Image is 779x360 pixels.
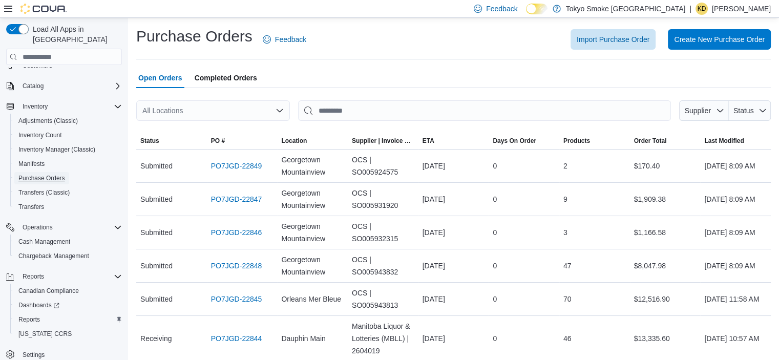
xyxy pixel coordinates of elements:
span: 0 [493,193,497,205]
span: Feedback [275,34,306,45]
div: [DATE] [418,256,489,276]
a: Feedback [259,29,310,50]
a: Transfers [14,201,48,213]
div: Location [281,137,307,145]
span: 0 [493,226,497,239]
div: $13,335.60 [630,328,701,349]
div: OCS | SO005943832 [348,249,418,282]
button: Inventory Manager (Classic) [10,142,126,157]
a: PO7JGD-22847 [211,193,262,205]
button: Days On Order [489,133,559,149]
button: Order Total [630,133,701,149]
span: Inventory Count [18,131,62,139]
div: $8,047.98 [630,256,701,276]
button: Transfers [10,200,126,214]
span: Create New Purchase Order [674,34,765,45]
a: PO7JGD-22845 [211,293,262,305]
span: Adjustments (Classic) [14,115,122,127]
span: Inventory [18,100,122,113]
button: Manifests [10,157,126,171]
div: $12,516.90 [630,289,701,309]
span: Orleans Mer Bleue [281,293,341,305]
span: Georgetown Mountainview [281,187,344,211]
button: Inventory [18,100,52,113]
p: | [689,3,691,15]
button: Reports [10,312,126,327]
span: Adjustments (Classic) [18,117,78,125]
a: Purchase Orders [14,172,69,184]
a: Reports [14,313,44,326]
a: Inventory Manager (Classic) [14,143,99,156]
span: Reports [18,315,40,324]
span: Inventory Count [14,129,122,141]
div: [DATE] [418,328,489,349]
span: Reports [23,272,44,281]
span: Products [563,137,590,145]
span: Transfers (Classic) [14,186,122,199]
button: Adjustments (Classic) [10,114,126,128]
div: [DATE] 8:09 AM [700,256,771,276]
span: Catalog [23,82,44,90]
button: Import Purchase Order [571,29,656,50]
span: 2 [563,160,567,172]
button: [US_STATE] CCRS [10,327,126,341]
a: Canadian Compliance [14,285,83,297]
span: Dark Mode [526,14,527,15]
span: Dashboards [18,301,59,309]
a: PO7JGD-22844 [211,332,262,345]
button: Catalog [2,79,126,93]
button: PO # [207,133,278,149]
span: Purchase Orders [14,172,122,184]
div: $170.40 [630,156,701,176]
span: Inventory Manager (Classic) [18,145,95,154]
span: Submitted [140,193,173,205]
button: Last Modified [700,133,771,149]
span: Manifests [18,160,45,168]
span: Inventory Manager (Classic) [14,143,122,156]
span: 47 [563,260,572,272]
a: PO7JGD-22848 [211,260,262,272]
span: Operations [23,223,53,231]
span: Submitted [140,293,173,305]
span: 0 [493,160,497,172]
span: Georgetown Mountainview [281,154,344,178]
button: Reports [2,269,126,284]
button: Status [136,133,207,149]
p: [PERSON_NAME] [712,3,771,15]
div: [DATE] [418,222,489,243]
button: Location [277,133,348,149]
span: Import Purchase Order [577,34,649,45]
span: Purchase Orders [18,174,65,182]
a: [US_STATE] CCRS [14,328,76,340]
span: Georgetown Mountainview [281,253,344,278]
div: OCS | SO005931920 [348,183,418,216]
button: Operations [2,220,126,235]
div: [DATE] 8:09 AM [700,156,771,176]
span: Submitted [140,260,173,272]
span: Catalog [18,80,122,92]
a: Chargeback Management [14,250,93,262]
div: Kamiele Dziadek [696,3,708,15]
span: Open Orders [138,68,182,88]
span: Chargeback Management [14,250,122,262]
p: Tokyo Smoke [GEOGRAPHIC_DATA] [566,3,686,15]
input: This is a search bar. After typing your query, hit enter to filter the results lower in the page. [298,100,671,121]
span: Cash Management [14,236,122,248]
span: 70 [563,293,572,305]
span: [US_STATE] CCRS [18,330,72,338]
span: 0 [493,260,497,272]
span: 0 [493,332,497,345]
span: Manifests [14,158,122,170]
span: Feedback [486,4,517,14]
div: [DATE] [418,189,489,209]
a: Manifests [14,158,49,170]
span: Operations [18,221,122,234]
span: 46 [563,332,572,345]
button: Operations [18,221,57,234]
span: ETA [423,137,434,145]
div: [DATE] 11:58 AM [700,289,771,309]
span: 3 [563,226,567,239]
div: $1,166.58 [630,222,701,243]
button: Transfers (Classic) [10,185,126,200]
